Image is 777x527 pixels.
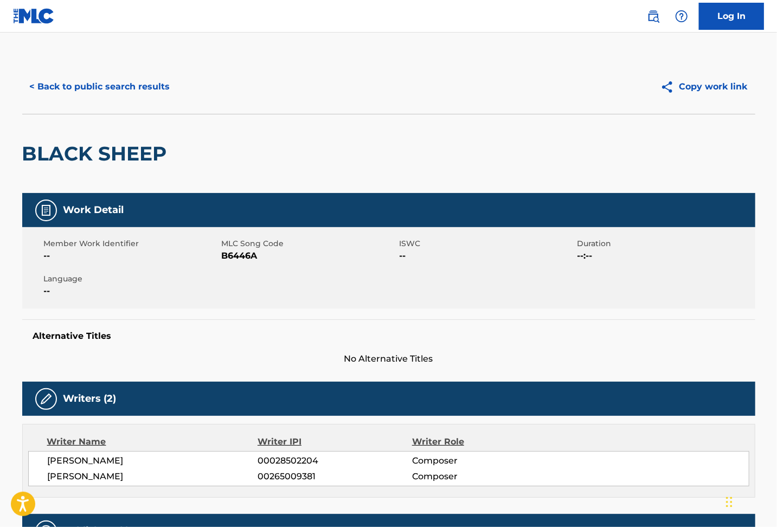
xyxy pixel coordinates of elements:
[44,273,219,285] span: Language
[22,142,172,166] h2: BLACK SHEEP
[22,73,178,100] button: < Back to public search results
[660,80,679,94] img: Copy work link
[47,435,258,448] div: Writer Name
[577,238,753,249] span: Duration
[653,73,755,100] button: Copy work link
[258,435,412,448] div: Writer IPI
[258,470,412,483] span: 00265009381
[48,470,258,483] span: [PERSON_NAME]
[723,475,777,527] iframe: Chat Widget
[44,249,219,262] span: --
[222,249,397,262] span: B6446A
[44,285,219,298] span: --
[647,10,660,23] img: search
[13,8,55,24] img: MLC Logo
[643,5,664,27] a: Public Search
[222,238,397,249] span: MLC Song Code
[44,238,219,249] span: Member Work Identifier
[726,486,733,518] div: Drag
[699,3,764,30] a: Log In
[671,5,692,27] div: Help
[40,393,53,406] img: Writers
[40,204,53,217] img: Work Detail
[412,454,553,467] span: Composer
[33,331,744,342] h5: Alternative Titles
[400,249,575,262] span: --
[258,454,412,467] span: 00028502204
[400,238,575,249] span: ISWC
[63,393,117,405] h5: Writers (2)
[63,204,124,216] h5: Work Detail
[48,454,258,467] span: [PERSON_NAME]
[22,352,755,365] span: No Alternative Titles
[412,435,553,448] div: Writer Role
[412,470,553,483] span: Composer
[577,249,753,262] span: --:--
[675,10,688,23] img: help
